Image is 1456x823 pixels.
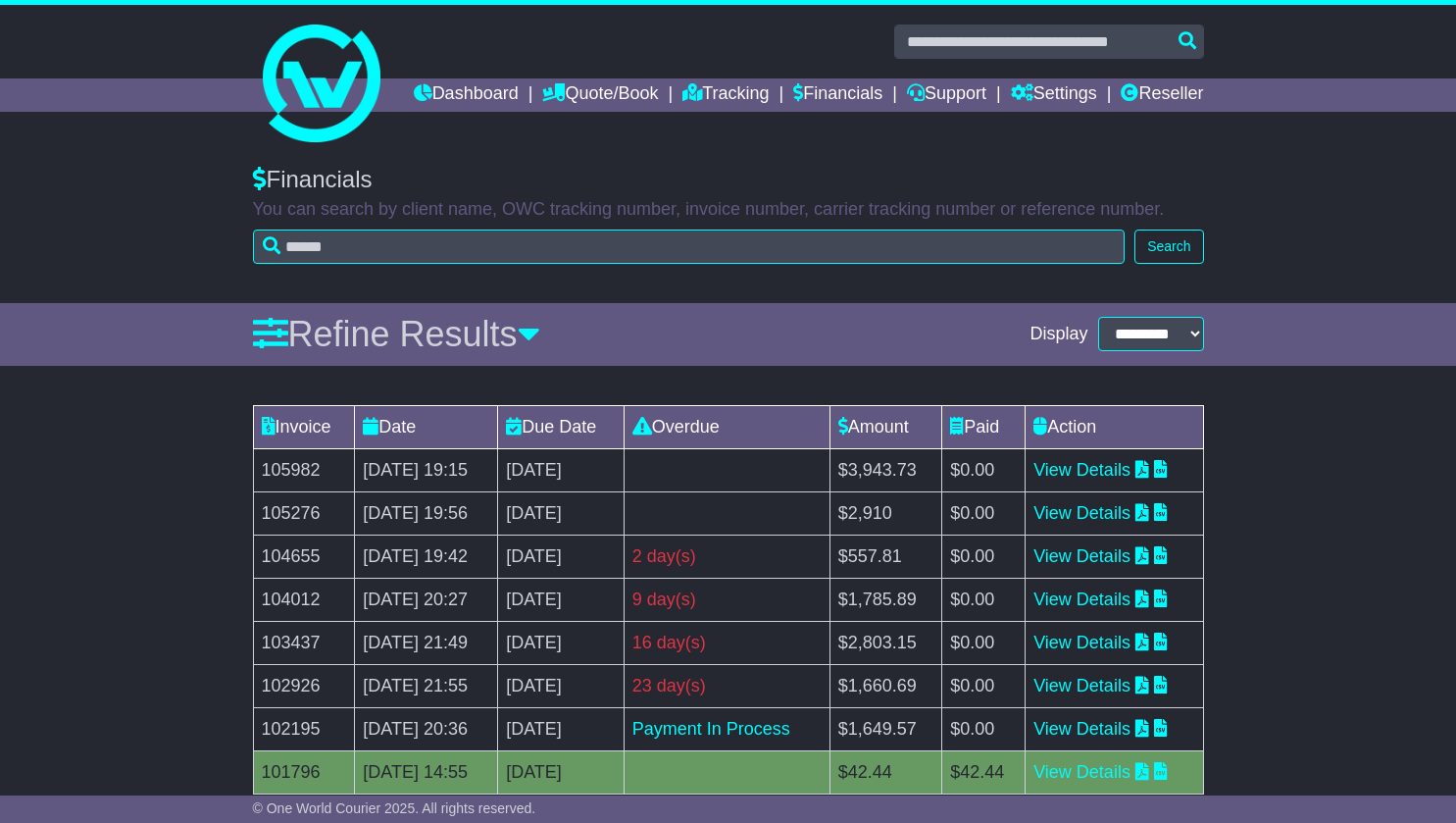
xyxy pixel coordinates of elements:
[355,707,498,750] td: [DATE] 20:36
[355,621,498,664] td: [DATE] 21:49
[414,78,519,112] a: Dashboard
[942,664,1026,707] td: $0.00
[793,78,882,112] a: Financials
[355,750,498,794] td: [DATE] 14:55
[942,491,1026,535] td: $0.00
[1033,719,1130,739] a: View Details
[829,707,941,750] td: $1,649.57
[942,535,1026,578] td: $0.00
[253,578,355,621] td: 104012
[942,448,1026,491] td: $0.00
[632,630,822,656] div: 16 day(s)
[355,491,498,535] td: [DATE] 19:56
[632,716,822,743] div: Payment In Process
[253,199,1204,221] p: You can search by client name, OWC tracking number, invoice number, carrier tracking number or re...
[829,405,941,448] td: Amount
[253,535,355,578] td: 104655
[1121,78,1203,112] a: Reseller
[498,405,625,448] td: Due Date
[355,535,498,578] td: [DATE] 19:42
[1033,762,1130,782] a: View Details
[1134,230,1203,264] button: Search
[1033,546,1130,566] a: View Details
[1033,503,1130,523] a: View Details
[253,491,355,535] td: 105276
[498,707,625,750] td: [DATE]
[942,750,1026,794] td: $42.44
[632,673,822,699] div: 23 day(s)
[942,707,1026,750] td: $0.00
[829,535,941,578] td: $557.81
[355,664,498,707] td: [DATE] 21:55
[542,78,658,112] a: Quote/Book
[1026,405,1203,448] td: Action
[253,707,355,750] td: 102195
[355,448,498,491] td: [DATE] 19:15
[1033,460,1130,480] a: View Details
[1033,676,1130,695] a: View Details
[253,166,1204,194] div: Financials
[253,448,355,491] td: 105982
[498,664,625,707] td: [DATE]
[253,314,540,354] a: Refine Results
[355,578,498,621] td: [DATE] 20:27
[498,750,625,794] td: [DATE]
[1011,78,1097,112] a: Settings
[829,664,941,707] td: $1,660.69
[829,578,941,621] td: $1,785.89
[907,78,986,112] a: Support
[253,621,355,664] td: 103437
[682,78,769,112] a: Tracking
[1029,324,1087,345] span: Display
[632,543,822,570] div: 2 day(s)
[498,491,625,535] td: [DATE]
[253,405,355,448] td: Invoice
[498,535,625,578] td: [DATE]
[829,448,941,491] td: $3,943.73
[498,621,625,664] td: [DATE]
[829,621,941,664] td: $2,803.15
[498,448,625,491] td: [DATE]
[355,405,498,448] td: Date
[1033,590,1130,609] a: View Details
[253,800,536,816] span: © One World Courier 2025. All rights reserved.
[1033,633,1130,652] a: View Details
[942,621,1026,664] td: $0.00
[253,750,355,794] td: 101796
[829,491,941,535] td: $2,910
[498,578,625,621] td: [DATE]
[942,578,1026,621] td: $0.00
[632,587,822,613] div: 9 day(s)
[829,750,941,794] td: $42.44
[624,405,829,448] td: Overdue
[942,405,1026,448] td: Paid
[253,664,355,707] td: 102926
